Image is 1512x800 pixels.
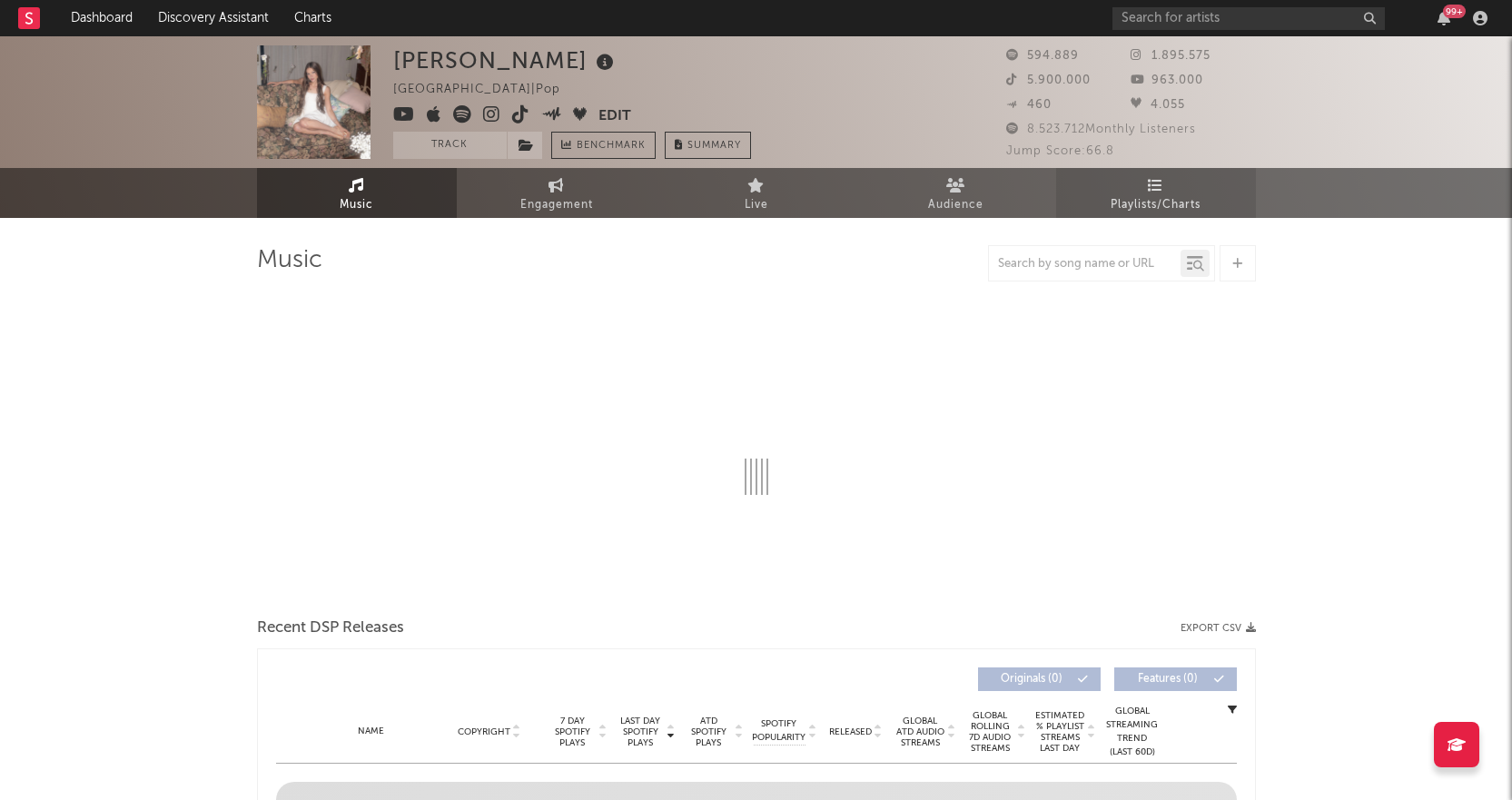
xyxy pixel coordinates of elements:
button: Track [393,132,507,159]
span: 1.895.575 [1131,50,1211,62]
button: Edit [598,105,631,128]
span: Features ( 0 ) [1126,674,1210,685]
span: Last Day Spotify Plays [617,716,665,748]
div: [PERSON_NAME] [393,45,618,75]
span: Live [745,194,768,216]
a: Live [657,168,856,218]
button: Export CSV [1181,623,1256,634]
span: 8.523.712 Monthly Listeners [1006,123,1196,135]
span: Recent DSP Releases [257,617,404,639]
input: Search by song name or URL [989,257,1181,272]
span: 460 [1006,99,1052,111]
span: Global ATD Audio Streams [895,716,945,748]
span: Playlists/Charts [1111,194,1201,216]
span: Copyright [458,726,510,737]
div: Name [312,725,431,738]
span: ATD Spotify Plays [685,716,733,748]
a: Audience [856,168,1056,218]
span: Engagement [520,194,593,216]
span: Estimated % Playlist Streams Last Day [1035,710,1085,754]
div: 99 + [1443,5,1466,18]
span: Audience [928,194,983,216]
span: 7 Day Spotify Plays [548,716,597,748]
div: [GEOGRAPHIC_DATA] | Pop [393,79,581,101]
span: 594.889 [1006,50,1079,62]
span: 5.900.000 [1006,74,1091,86]
span: Spotify Popularity [752,717,805,745]
button: Summary [665,132,751,159]
span: Global Rolling 7D Audio Streams [965,710,1015,754]
button: 99+ [1438,11,1450,25]
span: Music [340,194,373,216]
a: Playlists/Charts [1056,168,1256,218]
span: Jump Score: 66.8 [1006,145,1114,157]
button: Originals(0) [978,667,1101,691]
span: Summary [687,141,741,151]
span: Benchmark [577,135,646,157]
a: Engagement [457,168,657,218]
span: 963.000 [1131,74,1203,86]
a: Music [257,168,457,218]
a: Benchmark [551,132,656,159]
input: Search for artists [1112,7,1385,30]
span: Originals ( 0 ) [990,674,1073,685]
div: Global Streaming Trend (Last 60D) [1105,705,1160,759]
span: Released [829,726,872,737]
button: Features(0) [1114,667,1237,691]
span: 4.055 [1131,99,1185,111]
